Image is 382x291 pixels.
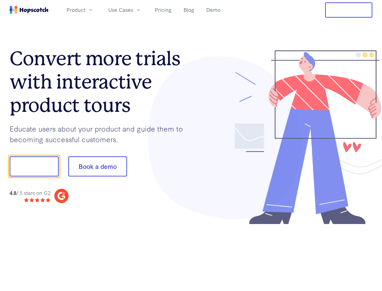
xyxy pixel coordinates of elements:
[10,123,191,144] p: Educate users about your product and guide them to becoming successful customers.
[204,5,223,15] a: Demo
[68,156,127,176] button: Book a demo
[181,5,197,15] a: Blog
[10,189,16,196] strong: 4.8
[152,5,174,15] a: Pricing
[63,5,97,15] button: Product
[105,5,145,15] button: Use Cases
[67,6,85,14] span: Product
[10,6,48,14] a: Home
[325,2,372,18] button: Free Trial
[10,189,51,197] div: / 5 stars on G2
[108,6,133,14] span: Use Cases
[10,156,59,176] button: Show me!
[10,47,191,117] h1: Convert more trials with interactive product tours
